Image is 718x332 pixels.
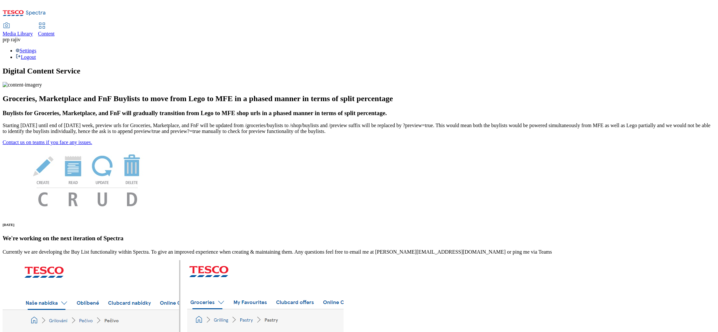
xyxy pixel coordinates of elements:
a: Settings [16,48,36,53]
p: Starting [DATE] until end of [DATE] week, preview urls for Groceries, Marketplace, and FnF will b... [3,123,715,134]
h3: Buylists for Groceries, Marketplace, and FnF will gradually transition from Lego to MFE shop urls... [3,110,715,117]
img: News Image [3,145,172,213]
span: p rajiv [7,37,20,42]
span: pr [3,37,7,42]
h3: We're working on the next iteration of Spectra [3,235,715,242]
h1: Digital Content Service [3,67,715,75]
p: Currently we are developing the Buy List functionality within Spectra. To give an improved experi... [3,249,715,255]
a: Content [38,23,55,37]
span: Content [38,31,55,36]
a: Logout [16,54,36,60]
img: content-imagery [3,82,42,88]
a: Media Library [3,23,33,37]
h2: Groceries, Marketplace and FnF Buylists to move from Lego to MFE in a phased manner in terms of s... [3,94,715,103]
span: Media Library [3,31,33,36]
a: Contact us on teams if you face any issues. [3,139,92,145]
h6: [DATE] [3,223,715,227]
